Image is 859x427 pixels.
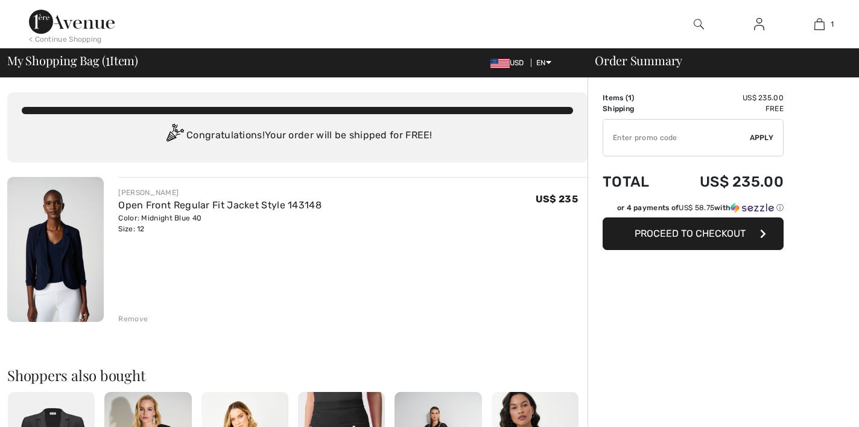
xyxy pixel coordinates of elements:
[694,17,704,31] img: search the website
[617,202,784,213] div: or 4 payments of with
[118,187,322,198] div: [PERSON_NAME]
[831,19,834,30] span: 1
[7,54,138,66] span: My Shopping Bag ( Item)
[490,59,510,68] img: US Dollar
[118,213,322,234] div: Color: Midnight Blue 40 Size: 12
[603,120,750,156] input: Promo code
[754,17,764,31] img: My Info
[162,124,186,148] img: Congratulation2.svg
[118,199,322,211] a: Open Front Regular Fit Jacket Style 143148
[731,202,774,213] img: Sezzle
[106,51,110,67] span: 1
[603,202,784,217] div: or 4 payments ofUS$ 58.75withSezzle Click to learn more about Sezzle
[667,161,784,202] td: US$ 235.00
[744,17,774,32] a: Sign In
[603,217,784,250] button: Proceed to Checkout
[667,92,784,103] td: US$ 235.00
[580,54,852,66] div: Order Summary
[814,17,825,31] img: My Bag
[29,34,102,45] div: < Continue Shopping
[7,177,104,322] img: Open Front Regular Fit Jacket Style 143148
[536,193,578,205] span: US$ 235
[22,124,573,148] div: Congratulations! Your order will be shipped for FREE!
[750,132,774,143] span: Apply
[603,161,667,202] td: Total
[603,103,667,114] td: Shipping
[536,59,551,67] span: EN
[490,59,529,67] span: USD
[667,103,784,114] td: Free
[635,228,746,239] span: Proceed to Checkout
[118,313,148,324] div: Remove
[679,204,714,212] span: US$ 58.75
[29,10,115,34] img: 1ère Avenue
[628,94,632,102] span: 1
[790,17,849,31] a: 1
[603,92,667,103] td: Items ( )
[7,368,588,382] h2: Shoppers also bought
